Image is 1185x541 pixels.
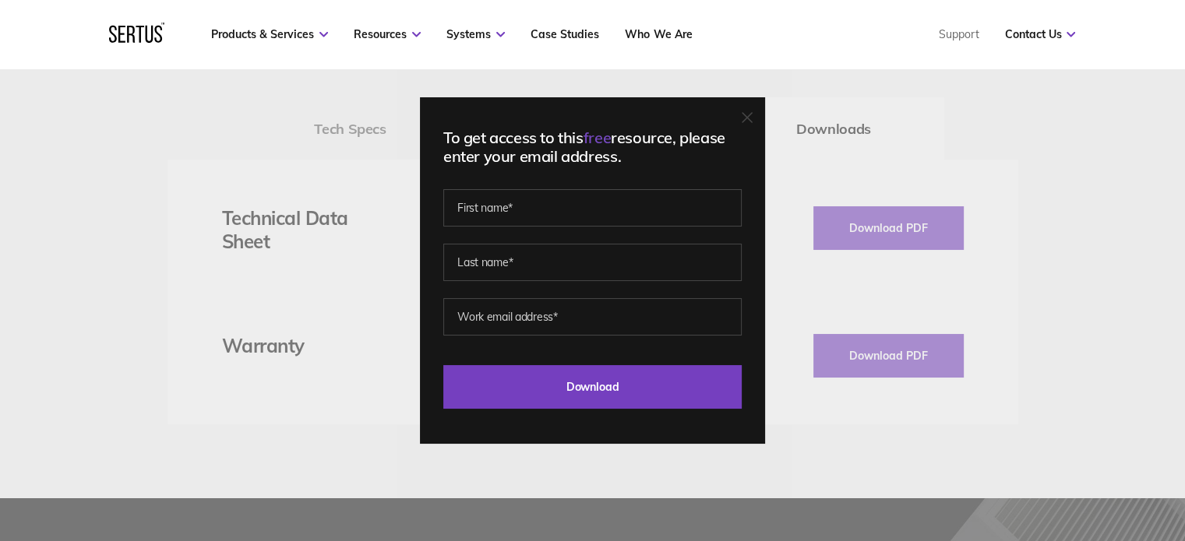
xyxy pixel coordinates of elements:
a: Contact Us [1004,27,1075,41]
a: Who We Are [625,27,692,41]
a: Support [938,27,979,41]
input: Work email address* [443,298,742,335]
a: Systems [446,27,505,41]
input: Last name* [443,244,742,281]
a: Resources [354,27,421,41]
a: Products & Services [211,27,328,41]
input: Download [443,365,742,409]
div: To get access to this resource, please enter your email address. [443,128,742,166]
input: First name* [443,189,742,227]
a: Case Studies [531,27,599,41]
span: free [584,128,611,147]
